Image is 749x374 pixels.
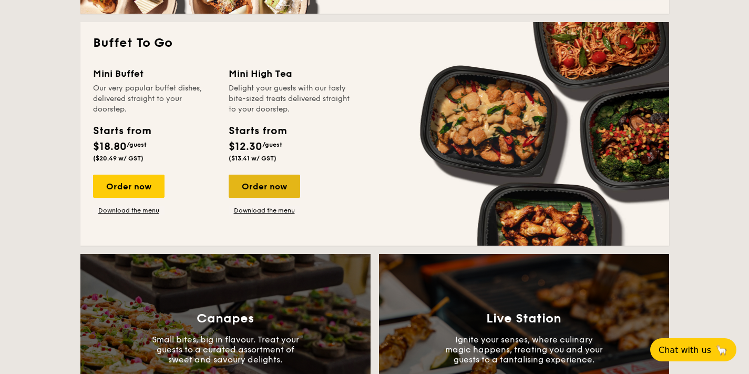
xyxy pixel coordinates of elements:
h3: Live Station [486,311,561,326]
span: 🦙 [715,344,728,356]
span: $12.30 [229,140,262,153]
p: Ignite your senses, where culinary magic happens, treating you and your guests to a tantalising e... [445,335,603,365]
div: Mini High Tea [229,66,352,81]
h3: Canapes [197,311,254,326]
div: Starts from [93,123,150,139]
span: /guest [127,141,147,148]
div: Order now [229,175,300,198]
span: ($20.49 w/ GST) [93,155,143,162]
h2: Buffet To Go [93,35,656,52]
span: $18.80 [93,140,127,153]
div: Mini Buffet [93,66,216,81]
div: Order now [93,175,165,198]
span: Chat with us [659,345,711,355]
div: Delight your guests with our tasty bite-sized treats delivered straight to your doorstep. [229,83,352,115]
p: Small bites, big in flavour. Treat your guests to a curated assortment of sweet and savoury delig... [147,335,304,365]
span: ($13.41 w/ GST) [229,155,276,162]
div: Starts from [229,123,286,139]
div: Our very popular buffet dishes, delivered straight to your doorstep. [93,83,216,115]
a: Download the menu [93,206,165,215]
button: Chat with us🦙 [650,338,736,361]
span: /guest [262,141,282,148]
a: Download the menu [229,206,300,215]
